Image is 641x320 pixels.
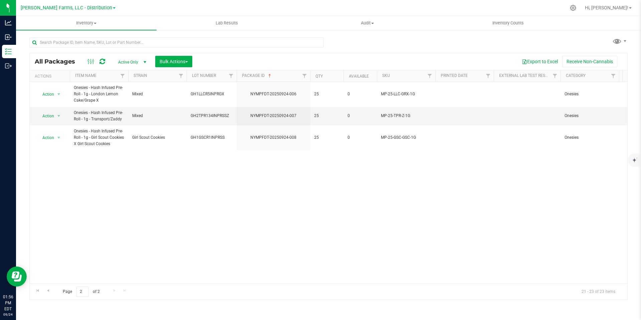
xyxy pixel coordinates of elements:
[35,58,82,65] span: All Packages
[176,70,187,82] a: Filter
[160,59,188,64] span: Bulk Actions
[315,74,323,79] a: Qty
[3,294,13,312] p: 01:56 PM EDT
[297,20,437,26] span: Audit
[134,73,147,78] a: Strain
[381,134,431,141] span: MP-25-GSC-GSC-1G
[3,312,13,317] p: 09/24
[7,266,27,287] iframe: Resource center
[132,113,183,119] span: Mixed
[155,56,192,67] button: Bulk Actions
[55,111,63,121] span: select
[576,287,621,297] span: 21 - 23 of 23 items
[348,134,373,141] span: 0
[236,134,311,141] div: NYMPFDT-20250924-008
[191,113,233,119] span: GH2TPR134INPRSSZ
[29,37,324,47] input: Search Package ID, Item Name, SKU, Lot or Part Number...
[55,133,63,142] span: select
[314,113,340,119] span: 25
[191,91,233,97] span: GH1LLCR5INPRGX
[35,74,67,79] div: Actions
[157,16,297,30] a: Lab Results
[5,19,12,26] inline-svg: Analytics
[191,134,233,141] span: GH1GSCR1INPRSS
[5,63,12,69] inline-svg: Outbound
[565,134,615,141] span: Onesies
[55,90,63,99] span: select
[381,91,431,97] span: MP-25-LLC-GRX-1G
[381,113,431,119] span: MP-25-TPR-Z-1G
[207,20,247,26] span: Lab Results
[5,34,12,40] inline-svg: Inbound
[74,85,124,104] span: Onesies - Hash Infused Pre-Roll - 1g - London Lemon Cake/Grape X
[5,48,12,55] inline-svg: Inventory
[569,5,577,11] div: Manage settings
[242,73,272,78] a: Package ID
[33,287,42,296] a: Go to the first page
[550,70,561,82] a: Filter
[348,113,373,119] span: 0
[74,110,124,122] span: Onesies - Hash Infused Pre-Roll - 1g - Transport/Zaddy
[297,16,438,30] a: Audit
[75,73,96,78] a: Item Name
[21,5,112,11] span: [PERSON_NAME] Farms, LLC - Distribution
[565,113,615,119] span: Onesies
[36,111,54,121] span: Action
[349,74,369,79] a: Available
[43,287,53,296] a: Go to the previous page
[585,5,628,10] span: Hi, [PERSON_NAME]!
[565,91,615,97] span: Onesies
[236,91,311,97] div: NYMPFDT-20250924-006
[314,91,340,97] span: 25
[132,134,183,141] span: Girl Scout Cookies
[566,73,586,78] a: Category
[441,73,468,78] a: Printed Date
[117,70,128,82] a: Filter
[608,70,619,82] a: Filter
[226,70,237,82] a: Filter
[236,113,311,119] div: NYMPFDT-20250924-007
[299,70,310,82] a: Filter
[57,287,105,297] span: Page of 2
[314,134,340,141] span: 25
[499,73,552,78] a: External Lab Test Result
[16,20,157,26] span: Inventory
[74,128,124,147] span: Onesies - Hash Infused Pre-Roll - 1g - Girl Scout Cookies X Girl Scout Cookies
[192,73,216,78] a: Lot Number
[382,73,390,78] a: SKU
[348,91,373,97] span: 0
[483,20,533,26] span: Inventory Counts
[36,133,54,142] span: Action
[16,16,157,30] a: Inventory
[76,287,88,297] input: 2
[132,91,183,97] span: Mixed
[36,90,54,99] span: Action
[562,56,617,67] button: Receive Non-Cannabis
[517,56,562,67] button: Export to Excel
[424,70,435,82] a: Filter
[483,70,494,82] a: Filter
[438,16,579,30] a: Inventory Counts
